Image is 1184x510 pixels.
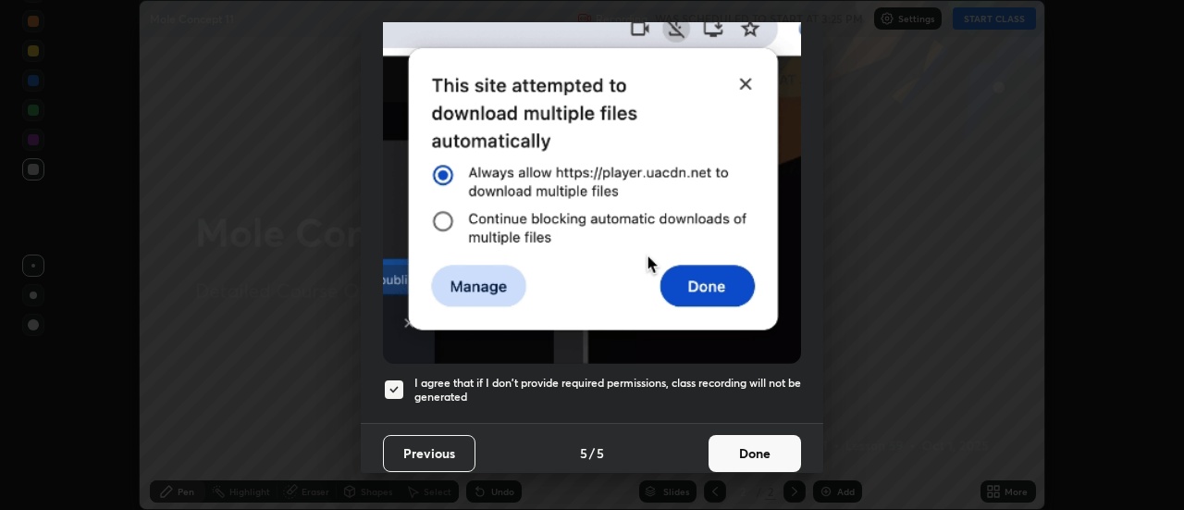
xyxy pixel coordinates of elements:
[709,435,801,472] button: Done
[580,443,587,463] h4: 5
[414,376,801,404] h5: I agree that if I don't provide required permissions, class recording will not be generated
[383,435,475,472] button: Previous
[597,443,604,463] h4: 5
[589,443,595,463] h4: /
